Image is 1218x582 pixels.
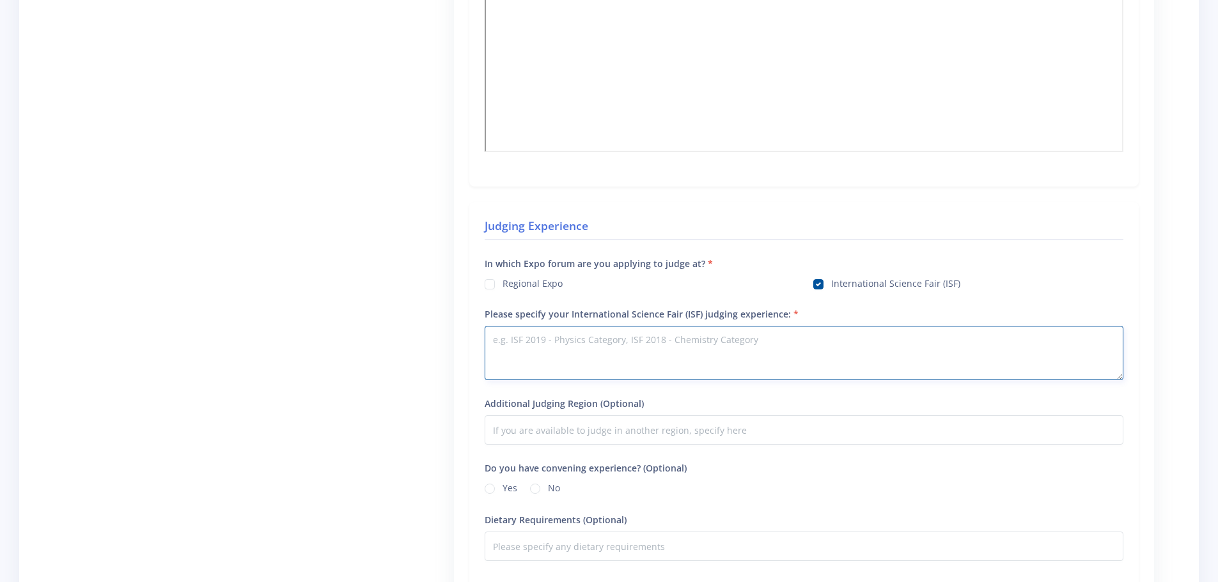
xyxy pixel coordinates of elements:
label: No [548,481,560,491]
label: International Science Fair (ISF) [831,277,960,287]
label: Dietary Requirements (Optional) [485,513,627,526]
label: Yes [503,481,517,491]
input: If you are available to judge in another region, specify here [485,415,1123,445]
h4: Judging Experience [485,217,1123,240]
label: Additional Judging Region (Optional) [485,397,644,410]
label: Please specify your International Science Fair (ISF) judging experience: [485,307,799,321]
label: In which Expo forum are you applying to judge at? [485,257,713,270]
input: Please specify any dietary requirements [485,532,1123,561]
label: Regional Expo [503,277,563,287]
label: Do you have convening experience? (Optional) [485,461,687,475]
